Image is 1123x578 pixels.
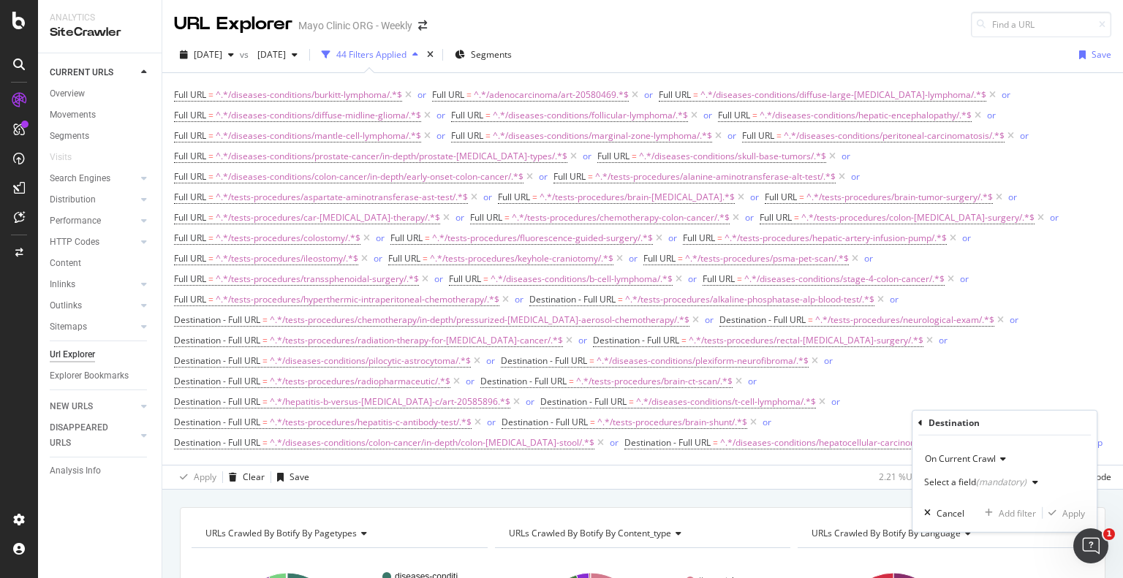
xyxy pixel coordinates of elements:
span: Full URL [174,293,206,305]
span: Full URL [683,232,715,244]
span: = [485,109,491,121]
span: ^.*/diseases-conditions/hepatocellular-carcinoma/.*$ [720,433,939,453]
h4: URLs Crawled By Botify By language [809,522,1081,545]
button: or [745,210,754,224]
button: or [539,170,548,183]
span: Destination - Full URL [502,416,588,428]
span: Destination - Full URL [501,354,587,367]
button: or [376,231,385,245]
span: = [808,313,813,326]
span: URLs Crawled By Botify By pagetypes [205,527,357,539]
span: Destination - Full URL [174,334,260,346]
span: = [717,232,722,244]
span: = [590,416,595,428]
div: Cancel [937,506,964,519]
a: HTTP Codes [50,235,137,250]
span: ^.*/diseases-conditions/burkitt-lymphoma/.*$ [216,85,402,105]
span: ^.*/tests-procedures/colostomy/.*$ [216,228,360,248]
div: Apply [1062,506,1085,519]
div: Url Explorer [50,347,95,362]
button: or [842,149,850,163]
div: or [466,375,474,387]
h4: URLs Crawled By Botify By content_type [506,522,778,545]
div: Performance [50,213,101,229]
button: 44 Filters Applied [316,43,424,66]
div: Analysis Info [50,463,101,479]
span: Full URL [597,150,629,162]
div: or [436,129,445,142]
span: = [262,395,268,408]
span: ^.*/tests-procedures/brain-tumor-surgery/.*$ [806,187,993,208]
button: or [750,190,759,204]
span: = [208,252,213,265]
div: CURRENT URLS [50,65,113,80]
div: or [703,109,712,121]
div: or [483,191,492,203]
div: Outlinks [50,298,82,313]
span: Full URL [174,170,206,183]
span: ^.*/tests-procedures/chemotherapy-colon-cancer/.*$ [512,208,730,228]
span: ^.*/diseases-conditions/colon-cancer/in-depth/early-onset-colon-cancer/.*$ [216,167,523,187]
span: ^.*/tests-procedures/fluorescence-guided-surgery/.*$ [432,228,653,248]
button: [DATE] [174,43,240,66]
button: or [436,129,445,142]
h4: URLs Crawled By Botify By pagetypes [203,522,474,545]
span: = [262,334,268,346]
button: or [831,395,840,408]
span: Full URL [174,191,206,203]
button: or [748,374,757,388]
span: = [208,129,213,142]
div: or [417,88,426,101]
span: ^.*/tests-procedures/hyperthermic-intraperitoneal-chemotherapy/.*$ [216,289,499,310]
span: = [776,129,782,142]
a: NEW URLS [50,399,137,414]
div: or [436,109,445,121]
button: or [629,251,638,265]
div: or [987,109,996,121]
button: or [1002,88,1010,102]
button: or [515,292,523,306]
button: or [1020,129,1029,142]
span: ^.*/tests-procedures/brain-ct-scan/.*$ [576,371,733,392]
a: Visits [50,150,86,165]
span: URLs Crawled By Botify By content_type [509,527,671,539]
span: ^.*/diseases-conditions/plexiform-neurofibroma/.*$ [597,351,809,371]
button: or [644,88,653,102]
button: or [688,272,697,286]
span: On Current Crawl [925,452,996,465]
span: = [589,354,594,367]
button: or [434,272,443,286]
div: or [455,211,464,224]
span: ^.*/diseases-conditions/pilocytic-astrocytoma/.*$ [270,351,471,371]
span: = [678,252,683,265]
span: 1 [1103,528,1115,540]
span: Full URL [718,109,750,121]
div: arrow-right-arrow-left [418,20,427,31]
button: [DATE] [252,43,303,66]
a: Analysis Info [50,463,151,479]
span: ^.*/diseases-conditions/b-cell-lymphoma/.*$ [491,269,673,289]
div: or [824,354,833,367]
div: HTTP Codes [50,235,99,250]
button: or [583,149,591,163]
div: Apply [194,471,216,483]
span: Destination - Full URL [174,416,260,428]
span: = [425,232,430,244]
span: = [208,211,213,224]
span: Destination - Full URL [174,313,260,326]
div: or [629,252,638,265]
button: Apply [1043,506,1085,520]
a: Sitemaps [50,319,137,335]
span: ^.*/tests-procedures/ileostomy/.*$ [216,248,358,269]
button: or [705,313,714,327]
span: Destination - Full URL [174,436,260,449]
div: or [487,416,496,428]
span: Destination - Full URL [540,395,627,408]
a: Search Engines [50,171,137,186]
span: ^.*/hepatitis-b-versus-[MEDICAL_DATA]-c/art-20585896.*$ [270,392,510,412]
span: vs [240,48,252,61]
button: Apply [174,465,216,489]
span: = [208,273,213,285]
div: Analytics [50,12,150,24]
